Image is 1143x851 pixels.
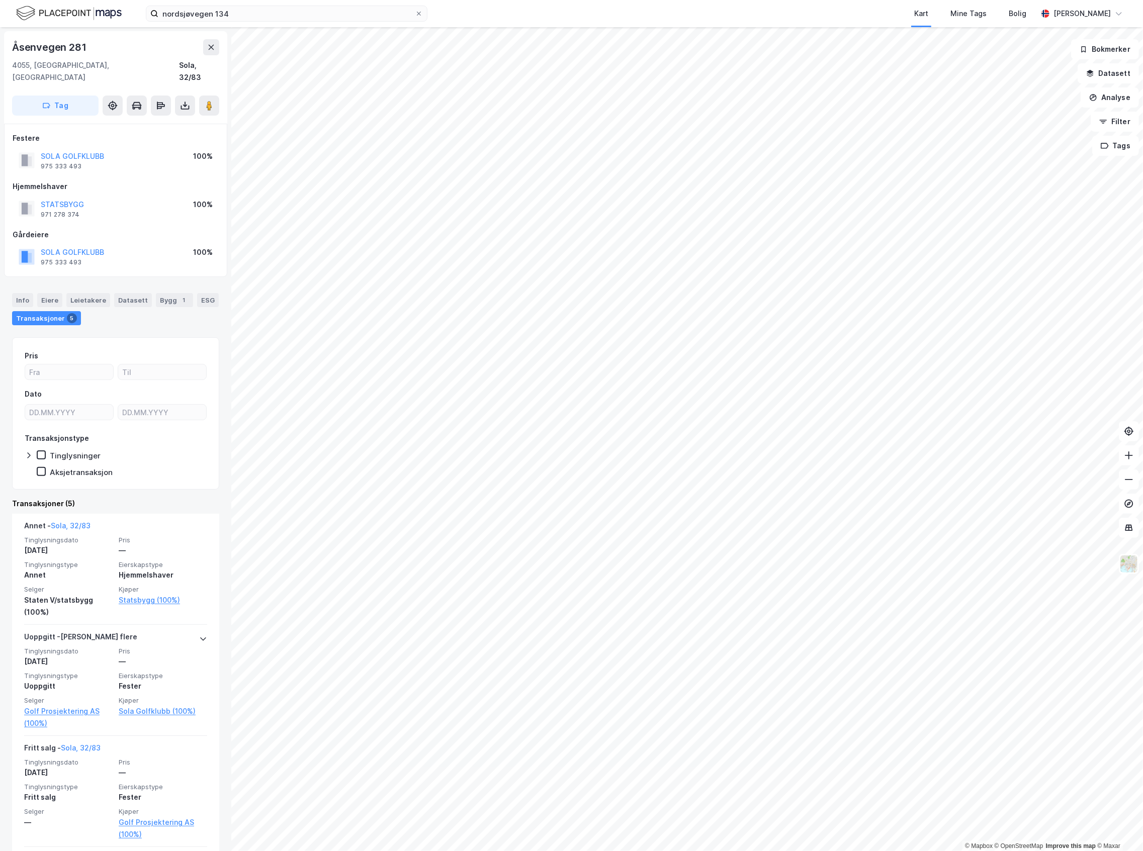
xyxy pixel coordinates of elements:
div: 5 [67,313,77,323]
a: Golf Prosjektering AS (100%) [119,816,207,840]
div: Kart [914,8,928,20]
div: 4055, [GEOGRAPHIC_DATA], [GEOGRAPHIC_DATA] [12,59,180,83]
div: Uoppgitt [24,680,113,692]
div: Sola, 32/83 [180,59,219,83]
div: [PERSON_NAME] [1053,8,1111,20]
div: Datasett [114,293,152,307]
div: Dato [25,388,42,400]
div: Staten V/statsbygg (100%) [24,594,113,618]
div: 1 [179,295,189,305]
input: Fra [25,364,113,380]
div: Festere [13,132,219,144]
a: Improve this map [1046,842,1096,849]
div: Bolig [1009,8,1026,20]
div: Hjemmelshaver [13,180,219,193]
div: Fester [119,791,207,803]
div: Pris [25,350,38,362]
div: Eiere [37,293,62,307]
div: ESG [197,293,219,307]
span: Tinglysningsdato [24,758,113,767]
span: Tinglysningstype [24,783,113,791]
div: 975 333 493 [41,258,81,266]
div: [DATE] [24,767,113,779]
span: Pris [119,647,207,655]
button: Bokmerker [1071,39,1139,59]
div: Fester [119,680,207,692]
a: Sola, 32/83 [51,521,91,530]
img: Z [1119,554,1138,574]
span: Selger [24,696,113,705]
input: DD.MM.YYYY [118,405,206,420]
div: Kontrollprogram for chat [1093,803,1143,851]
button: Filter [1091,112,1139,132]
div: Fritt salg [24,791,113,803]
a: Sola, 32/83 [61,743,101,752]
span: Tinglysningsdato [24,647,113,655]
div: — [119,544,207,556]
div: Bygg [156,293,193,307]
div: Mine Tags [950,8,987,20]
iframe: Chat Widget [1093,803,1143,851]
div: — [24,816,113,828]
button: Datasett [1078,63,1139,83]
a: OpenStreetMap [995,842,1043,849]
span: Pris [119,758,207,767]
div: 100% [193,199,213,211]
div: Annet - [24,520,91,536]
div: [DATE] [24,544,113,556]
div: Transaksjoner (5) [12,498,219,510]
div: Aksjetransaksjon [50,467,113,477]
div: Info [12,293,33,307]
a: Statsbygg (100%) [119,594,207,606]
div: 971 278 374 [41,211,79,219]
div: Uoppgitt - [PERSON_NAME] flere [24,631,137,647]
div: Gårdeiere [13,229,219,241]
span: Tinglysningsdato [24,536,113,544]
div: Transaksjoner [12,311,81,325]
button: Tags [1092,136,1139,156]
button: Analyse [1081,87,1139,108]
div: Leietakere [66,293,110,307]
div: Tinglysninger [50,451,101,460]
div: 100% [193,246,213,258]
span: Selger [24,585,113,594]
span: Tinglysningstype [24,672,113,680]
input: Søk på adresse, matrikkel, gårdeiere, leietakere eller personer [158,6,415,21]
div: Annet [24,569,113,581]
a: Sola Golfklubb (100%) [119,705,207,717]
div: — [119,767,207,779]
input: Til [118,364,206,380]
span: Tinglysningstype [24,560,113,569]
span: Kjøper [119,696,207,705]
span: Selger [24,807,113,816]
button: Tag [12,96,99,116]
div: [DATE] [24,655,113,668]
input: DD.MM.YYYY [25,405,113,420]
div: Transaksjonstype [25,432,89,444]
img: logo.f888ab2527a4732fd821a326f86c7f29.svg [16,5,122,22]
span: Kjøper [119,807,207,816]
a: Golf Prosjektering AS (100%) [24,705,113,729]
span: Eierskapstype [119,672,207,680]
span: Eierskapstype [119,560,207,569]
div: 100% [193,150,213,162]
div: Hjemmelshaver [119,569,207,581]
div: 975 333 493 [41,162,81,170]
div: Fritt salg - [24,742,101,758]
span: Kjøper [119,585,207,594]
a: Mapbox [965,842,993,849]
div: Åsenvegen 281 [12,39,88,55]
span: Eierskapstype [119,783,207,791]
div: — [119,655,207,668]
span: Pris [119,536,207,544]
